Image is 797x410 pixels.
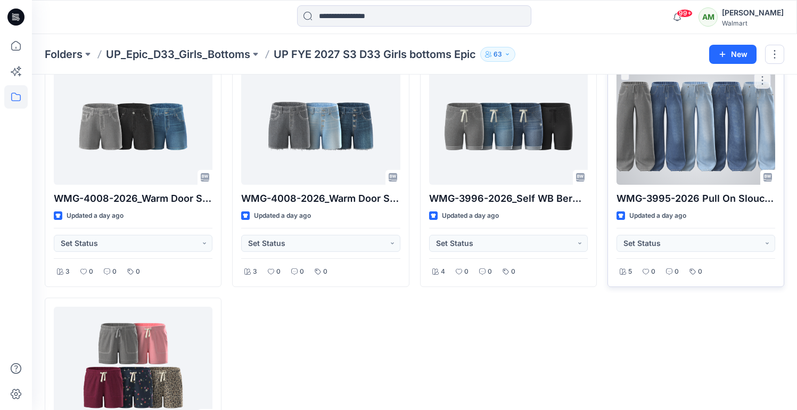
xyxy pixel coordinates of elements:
p: 3 [253,266,257,277]
p: 0 [300,266,304,277]
p: WMG-3995-2026 Pull On Slouchy Wide Leg [617,191,775,206]
p: UP FYE 2027 S3 D33 Girls bottoms Epic [274,47,476,62]
p: 0 [488,266,492,277]
span: 99+ [677,9,693,18]
a: WMG-3995-2026 Pull On Slouchy Wide Leg [617,68,775,185]
p: 4 [441,266,445,277]
p: 0 [464,266,469,277]
div: AM [699,7,718,27]
p: 0 [112,266,117,277]
p: WMG-4008-2026_Warm Door Shorts_Opt2 [54,191,212,206]
p: WMG-3996-2026_Self WB Bermuda Shorts [429,191,588,206]
button: New [709,45,757,64]
p: WMG-4008-2026_Warm Door Shorts_Opt1 [241,191,400,206]
p: 0 [651,266,655,277]
p: 5 [628,266,632,277]
p: Updated a day ago [254,210,311,222]
a: WMG-4008-2026_Warm Door Shorts_Opt2 [54,68,212,185]
p: Updated a day ago [629,210,686,222]
a: WMG-3996-2026_Self WB Bermuda Shorts [429,68,588,185]
a: Folders [45,47,83,62]
button: 63 [480,47,515,62]
a: UP_Epic_D33_Girls_Bottoms [106,47,250,62]
p: 0 [276,266,281,277]
a: WMG-4008-2026_Warm Door Shorts_Opt1 [241,68,400,185]
p: 3 [65,266,70,277]
p: Updated a day ago [442,210,499,222]
p: 0 [136,266,140,277]
p: 0 [89,266,93,277]
p: 0 [698,266,702,277]
p: 63 [494,48,502,60]
div: [PERSON_NAME] [722,6,784,19]
p: 0 [511,266,515,277]
p: 0 [675,266,679,277]
p: 0 [323,266,327,277]
p: Updated a day ago [67,210,124,222]
div: Walmart [722,19,784,27]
